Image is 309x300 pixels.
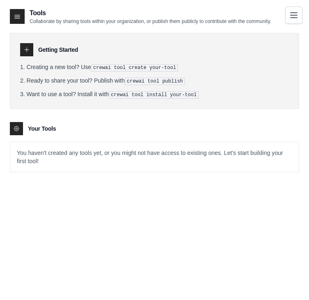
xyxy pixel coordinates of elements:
[125,78,185,85] pre: crewai tool publish
[10,142,299,172] p: You haven't created any tools yet, or you might not have access to existing ones. Let's start bui...
[30,8,271,18] h2: Tools
[38,46,78,54] h3: Getting Started
[20,90,289,99] li: Want to use a tool? Install it with
[91,64,178,72] pre: crewai tool create your-tool
[28,125,56,133] h3: Your Tools
[109,91,199,99] pre: crewai tool install your-tool
[30,18,271,25] p: Collaborate by sharing tools within your organization, or publish them publicly to contribute wit...
[285,7,302,24] button: Toggle navigation
[20,63,289,72] li: Creating a new tool? Use
[20,76,289,85] li: Ready to share your tool? Publish with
